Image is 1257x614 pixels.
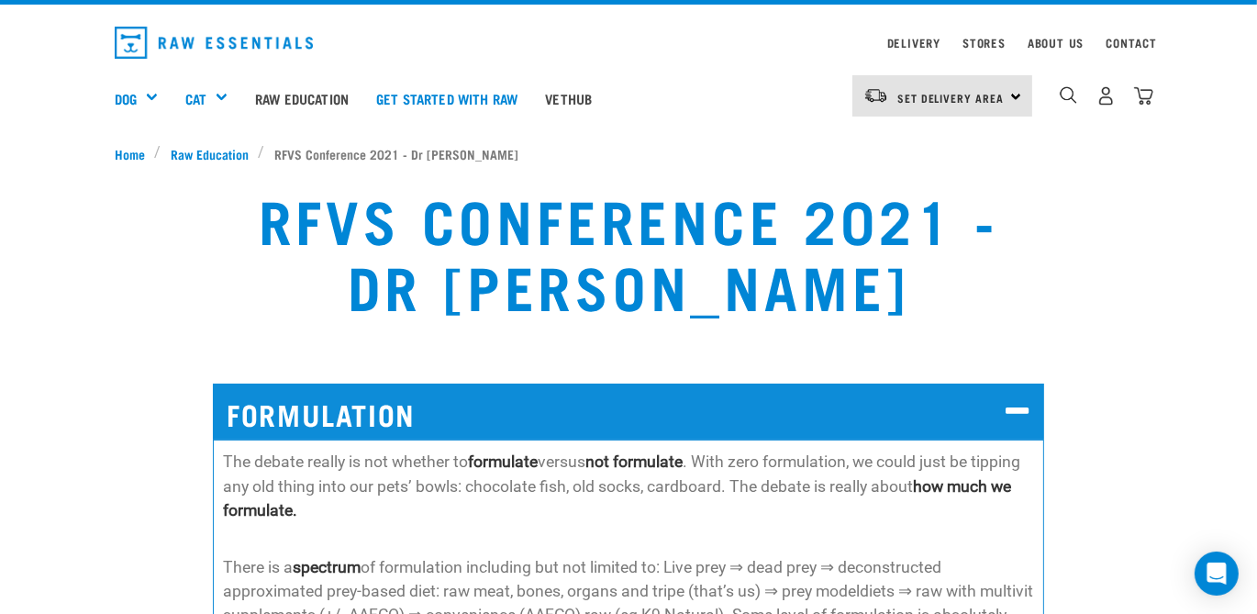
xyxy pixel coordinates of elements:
a: Raw Education [161,144,259,163]
span: Set Delivery Area [897,95,1004,101]
a: Get started with Raw [362,61,531,135]
a: Contact [1106,39,1157,46]
img: home-icon@2x.png [1134,86,1153,106]
h2: FORMULATION [213,384,1043,440]
a: Home [115,144,155,163]
a: Stores [962,39,1006,46]
a: Vethub [531,61,606,135]
img: home-icon-1@2x.png [1060,86,1077,104]
strong: how much we formulate. [223,477,1011,519]
img: van-moving.png [863,87,888,104]
img: user.png [1096,86,1116,106]
a: About Us [1028,39,1084,46]
h1: RFVS Conference 2021 - Dr [PERSON_NAME] [242,185,1014,318]
img: Raw Essentials Logo [115,27,313,59]
nav: dropdown navigation [100,19,1157,66]
a: Cat [185,88,206,109]
a: Dog [115,88,137,109]
strong: spectrum [293,558,361,576]
span: Home [115,144,145,163]
nav: breadcrumbs [115,144,1142,163]
span: Raw Education [171,144,249,163]
p: The debate really is not whether to versus . With zero formulation, we could just be tipping any ... [223,450,1033,522]
a: Raw Education [241,61,362,135]
div: Open Intercom Messenger [1195,552,1239,596]
strong: formulate [468,452,538,471]
a: Delivery [887,39,940,46]
strong: not formulate [585,452,683,471]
